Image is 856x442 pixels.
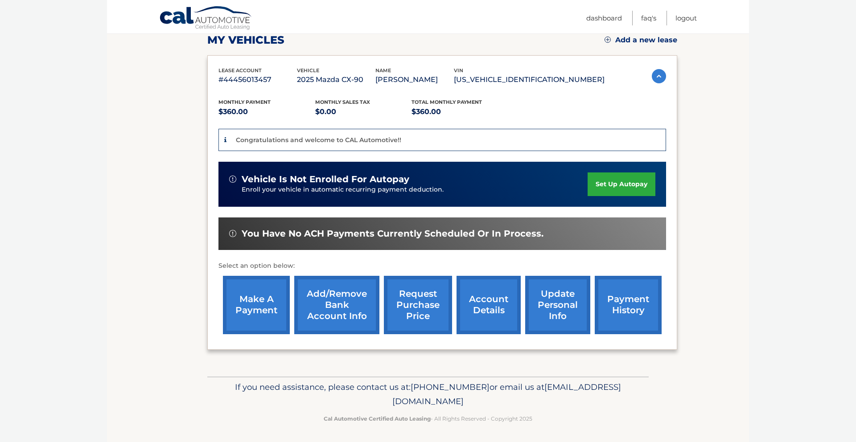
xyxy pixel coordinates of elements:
[236,136,401,144] p: Congratulations and welcome to CAL Automotive!!
[297,67,319,74] span: vehicle
[525,276,590,334] a: update personal info
[675,11,697,25] a: Logout
[213,414,643,423] p: - All Rights Reserved - Copyright 2025
[586,11,622,25] a: Dashboard
[457,276,521,334] a: account details
[218,261,666,271] p: Select an option below:
[384,276,452,334] a: request purchase price
[375,67,391,74] span: name
[218,106,315,118] p: $360.00
[641,11,656,25] a: FAQ's
[218,67,262,74] span: lease account
[375,74,454,86] p: [PERSON_NAME]
[294,276,379,334] a: Add/Remove bank account info
[454,67,463,74] span: vin
[229,230,236,237] img: alert-white.svg
[218,74,297,86] p: #44456013457
[223,276,290,334] a: make a payment
[315,99,370,105] span: Monthly sales Tax
[315,106,412,118] p: $0.00
[297,74,375,86] p: 2025 Mazda CX-90
[412,99,482,105] span: Total Monthly Payment
[242,174,409,185] span: vehicle is not enrolled for autopay
[605,36,677,45] a: Add a new lease
[213,380,643,409] p: If you need assistance, please contact us at: or email us at
[229,176,236,183] img: alert-white.svg
[411,382,490,392] span: [PHONE_NUMBER]
[454,74,605,86] p: [US_VEHICLE_IDENTIFICATION_NUMBER]
[218,99,271,105] span: Monthly Payment
[324,415,431,422] strong: Cal Automotive Certified Auto Leasing
[159,6,253,32] a: Cal Automotive
[595,276,662,334] a: payment history
[412,106,508,118] p: $360.00
[588,172,655,196] a: set up autopay
[652,69,666,83] img: accordion-active.svg
[242,185,588,195] p: Enroll your vehicle in automatic recurring payment deduction.
[605,37,611,43] img: add.svg
[242,228,543,239] span: You have no ACH payments currently scheduled or in process.
[207,33,284,47] h2: my vehicles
